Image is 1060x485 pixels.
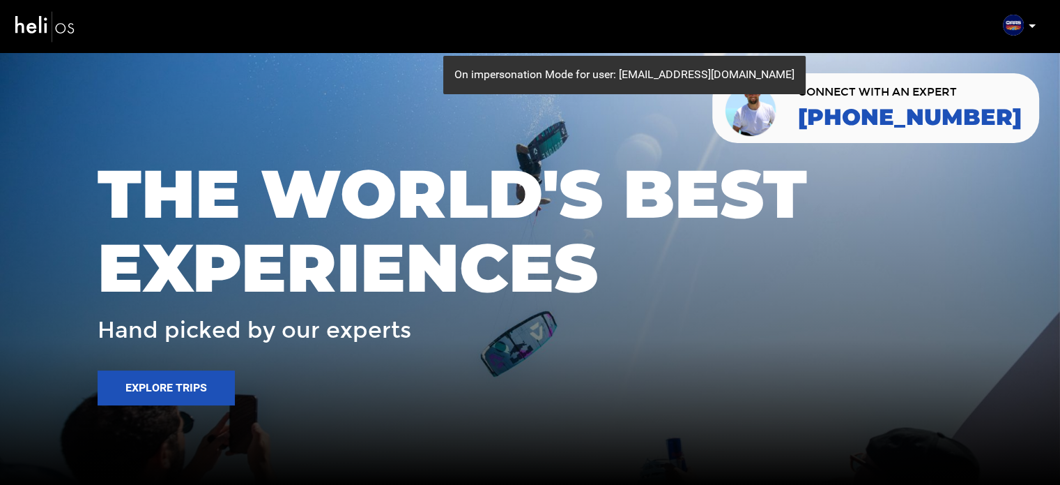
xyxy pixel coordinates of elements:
[98,157,962,304] span: THE WORLD'S BEST EXPERIENCES
[14,8,77,45] img: heli-logo
[98,371,235,405] button: Explore Trips
[443,56,806,94] div: On impersonation Mode for user: [EMAIL_ADDRESS][DOMAIN_NAME]
[723,79,781,137] img: contact our team
[98,318,411,343] span: Hand picked by our experts
[798,105,1022,130] a: [PHONE_NUMBER]
[798,87,1022,98] span: CONNECT WITH AN EXPERT
[1003,15,1024,36] img: 8f64e943f0570c08e988670af195455b.png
